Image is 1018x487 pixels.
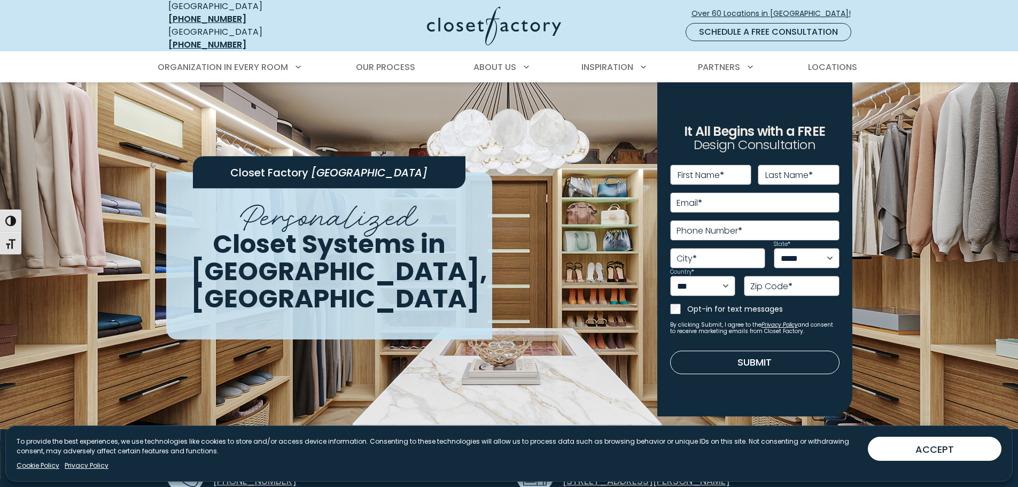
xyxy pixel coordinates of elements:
[670,351,840,374] button: Submit
[686,23,851,41] a: Schedule a Free Consultation
[311,165,428,180] span: [GEOGRAPHIC_DATA]
[356,61,415,73] span: Our Process
[213,226,446,262] span: Closet Systems in
[774,242,790,247] label: State
[677,254,697,263] label: City
[427,6,561,45] img: Closet Factory Logo
[158,61,288,73] span: Organization in Every Room
[750,282,792,291] label: Zip Code
[677,199,702,207] label: Email
[473,61,516,73] span: About Us
[670,322,840,335] small: By clicking Submit, I agree to the and consent to receive marketing emails from Closet Factory.
[670,269,694,275] label: Country
[168,13,246,25] a: [PHONE_NUMBER]
[240,189,418,238] span: Personalized
[191,253,487,316] span: [GEOGRAPHIC_DATA], [GEOGRAPHIC_DATA]
[691,4,860,23] a: Over 60 Locations in [GEOGRAPHIC_DATA]!
[230,165,308,180] span: Closet Factory
[687,304,840,314] label: Opt-in for text messages
[65,461,108,470] a: Privacy Policy
[168,26,323,51] div: [GEOGRAPHIC_DATA]
[868,437,1001,461] button: ACCEPT
[691,8,859,19] span: Over 60 Locations in [GEOGRAPHIC_DATA]!
[698,61,740,73] span: Partners
[17,437,859,456] p: To provide the best experiences, we use technologies like cookies to store and/or access device i...
[150,52,868,82] nav: Primary Menu
[678,171,724,180] label: First Name
[168,38,246,51] a: [PHONE_NUMBER]
[808,61,857,73] span: Locations
[765,171,813,180] label: Last Name
[581,61,633,73] span: Inspiration
[694,136,815,154] span: Design Consultation
[761,321,798,329] a: Privacy Policy
[17,461,59,470] a: Cookie Policy
[684,122,825,140] span: It All Begins with a FREE
[677,227,742,235] label: Phone Number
